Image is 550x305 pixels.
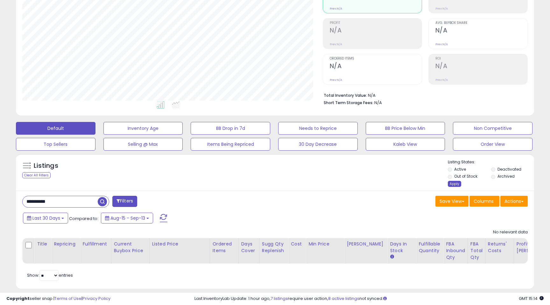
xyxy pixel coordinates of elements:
div: Clear All Filters [22,172,51,178]
span: Show: entries [27,272,73,278]
button: Filters [112,196,137,207]
div: Cost [291,241,303,247]
span: Avg. Buybox Share [435,21,527,25]
div: Ordered Items [213,241,236,254]
button: Last 30 Days [23,213,68,223]
div: Min Price [308,241,341,247]
div: Sugg Qty Replenish [262,241,286,254]
small: Prev: N/A [330,7,342,11]
button: Default [16,122,95,135]
div: Days Cover [241,241,257,254]
a: Privacy Policy [82,295,110,301]
a: 7 listings [271,295,288,301]
b: Short Term Storage Fees: [324,100,373,105]
b: Total Inventory Value: [324,93,367,98]
button: BB Drop in 7d [191,122,270,135]
button: Items Being Repriced [191,138,270,151]
h2: N/A [435,27,527,35]
button: Kaleb View [366,138,445,151]
button: Top Sellers [16,138,95,151]
button: Actions [500,196,528,207]
span: Last 30 Days [32,215,60,221]
button: Needs to Reprice [278,122,358,135]
div: Apply [448,181,461,187]
h2: N/A [435,62,527,71]
label: Deactivated [497,167,521,172]
div: Title [37,241,48,247]
label: Out of Stock [454,174,477,179]
small: Prev: N/A [435,78,448,82]
div: [PERSON_NAME] [347,241,384,247]
button: Order View [453,138,532,151]
span: Aug-15 - Sep-13 [110,215,145,221]
div: Returns' Costs [488,241,511,254]
small: Days In Stock. [390,254,394,260]
small: Prev: N/A [435,7,448,11]
h5: Listings [34,161,58,170]
span: Columns [474,198,494,204]
button: Save View [435,196,469,207]
div: FBA Total Qty [470,241,483,261]
div: Fulfillment [82,241,108,247]
h2: N/A [330,27,422,35]
p: Listing States: [448,159,534,165]
small: Prev: N/A [330,42,342,46]
button: Selling @ Max [103,138,183,151]
span: Ordered Items [330,57,422,60]
span: Compared to: [69,216,98,222]
button: 30 Day Decrease [278,138,358,151]
button: Columns [469,196,499,207]
button: Aug-15 - Sep-13 [101,213,153,223]
span: ROI [435,57,527,60]
div: Repricing [54,241,77,247]
small: Prev: N/A [330,78,342,82]
th: Please note that this number is a calculation based on your required days of coverage and your ve... [259,238,288,264]
button: BB Price Below Min [366,122,445,135]
div: Last InventoryLab Update: 1 hour ago, require user action, not synced. [194,296,544,302]
div: Fulfillable Quantity [419,241,441,254]
div: Listed Price [152,241,207,247]
div: seller snap | | [6,296,110,302]
span: Profit [330,21,422,25]
strong: Copyright [6,295,30,301]
small: Prev: N/A [435,42,448,46]
a: 8 active listings [328,295,359,301]
span: 2025-10-14 15:14 GMT [519,295,544,301]
div: Days In Stock [390,241,413,254]
div: Current Buybox Price [114,241,147,254]
label: Archived [497,174,515,179]
a: Terms of Use [54,295,81,301]
button: Inventory Age [103,122,183,135]
label: Active [454,167,466,172]
div: FBA inbound Qty [446,241,465,261]
div: No relevant data [493,229,528,235]
button: Non Competitive [453,122,532,135]
li: N/A [324,91,523,99]
h2: N/A [330,62,422,71]
span: N/A [374,100,382,106]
